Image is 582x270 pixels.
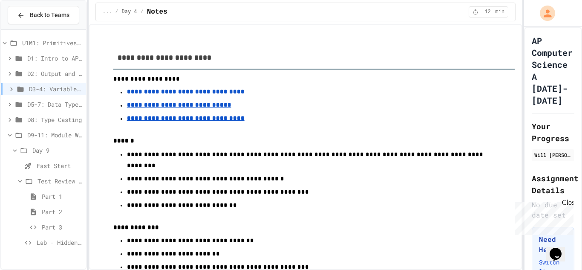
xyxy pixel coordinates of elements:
[122,9,137,15] span: Day 4
[496,9,505,15] span: min
[27,69,83,78] span: D2: Output and Compiling Code
[539,234,567,255] h3: Need Help?
[42,192,83,201] span: Part 1
[27,115,83,124] span: D8: Type Casting
[27,54,83,63] span: D1: Intro to APCSA
[37,238,83,247] span: Lab - Hidden Figures: Launch Weight Calculator
[532,172,574,196] h2: Assignment Details
[531,3,557,23] div: My Account
[532,35,574,106] h1: AP Computer Science A [DATE]-[DATE]
[532,120,574,144] h2: Your Progress
[32,146,83,155] span: Day 9
[42,223,83,232] span: Part 3
[141,9,144,15] span: /
[37,161,83,170] span: Fast Start
[37,177,83,186] span: Test Review (35 mins)
[147,7,167,17] span: Notes
[511,199,573,235] iframe: chat widget
[42,207,83,216] span: Part 2
[29,84,83,93] span: D3-4: Variables and Input
[27,100,83,109] span: D5-7: Data Types and Number Calculations
[3,3,59,54] div: Chat with us now!Close
[30,11,69,20] span: Back to Teams
[8,6,79,24] button: Back to Teams
[481,9,495,15] span: 12
[546,236,573,261] iframe: chat widget
[103,9,112,15] span: ...
[534,151,572,159] div: Will [PERSON_NAME]
[22,38,83,47] span: U1M1: Primitives, Variables, Basic I/O
[115,9,118,15] span: /
[27,131,83,139] span: D9-11: Module Wrap Up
